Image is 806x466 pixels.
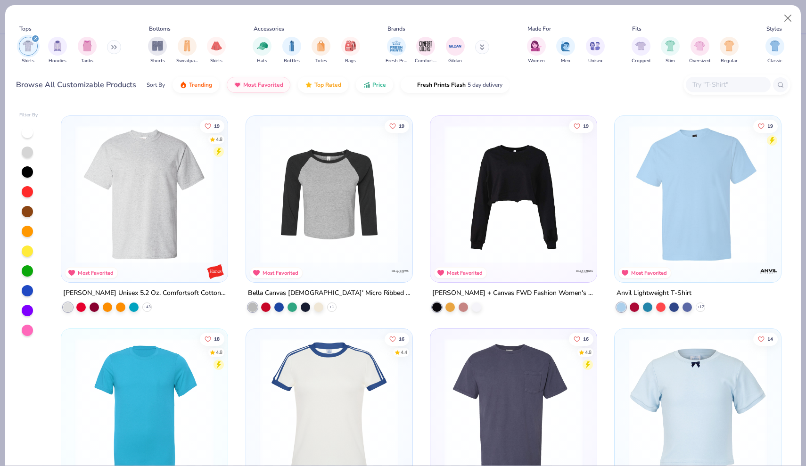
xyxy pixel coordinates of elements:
img: Oversized Image [694,41,705,51]
span: 5 day delivery [468,80,502,90]
span: Most Favorited [243,81,283,89]
img: 2499e29c-e94f-455a-83c6-effcfa78236c [587,125,735,263]
img: Skirts Image [211,41,222,51]
span: 16 [583,336,589,341]
span: Top Rated [314,81,341,89]
div: Styles [766,25,782,33]
img: bf3f72d5-5421-4a5f-a24d-841828d76e68 [440,125,587,263]
button: filter button [720,37,739,65]
span: Fresh Prints [386,57,407,65]
div: filter for Skirts [207,37,226,65]
span: 19 [214,123,220,128]
button: filter button [556,37,575,65]
button: filter button [19,37,38,65]
img: Bella + Canvas logo [575,262,594,281]
img: Bottles Image [287,41,297,51]
button: Like [569,332,593,345]
div: 4.8 [216,136,222,143]
button: filter button [48,37,67,65]
img: c6ffc43e-28ce-48ea-8c78-817bf547c116 [403,125,551,263]
button: filter button [207,37,226,65]
button: Like [200,332,224,345]
img: Unisex Image [590,41,600,51]
img: Tanks Image [82,41,92,51]
button: Price [356,77,393,93]
button: filter button [176,37,198,65]
div: filter for Gildan [446,37,465,65]
img: Classic Image [770,41,781,51]
button: filter button [253,37,271,65]
span: Sweatpants [176,57,198,65]
div: filter for Comfort Colors [415,37,436,65]
span: Women [528,57,545,65]
img: Anvil logo [759,262,778,281]
button: filter button [586,37,605,65]
button: filter button [78,37,97,65]
span: Regular [721,57,738,65]
img: Men Image [560,41,571,51]
div: filter for Bags [341,37,360,65]
span: Unisex [588,57,602,65]
span: 19 [398,123,404,128]
img: Women Image [531,41,542,51]
span: Classic [767,57,782,65]
img: TopRated.gif [305,81,313,89]
button: Close [779,9,797,27]
img: Totes Image [316,41,326,51]
button: filter button [148,37,167,65]
button: filter button [446,37,465,65]
div: filter for Regular [720,37,739,65]
img: Shirts Image [23,41,33,51]
button: Like [384,332,409,345]
span: Cropped [632,57,650,65]
button: Like [569,119,593,132]
img: Slim Image [665,41,675,51]
span: Skirts [210,57,222,65]
span: Hats [257,57,267,65]
div: 4.4 [400,349,407,356]
div: filter for Classic [765,37,784,65]
span: Price [372,81,386,89]
button: filter button [765,37,784,65]
div: 4.8 [585,349,592,356]
div: Filter By [19,112,38,119]
button: filter button [527,37,546,65]
button: filter button [689,37,710,65]
button: filter button [661,37,680,65]
button: Top Rated [298,77,348,93]
div: 4.8 [216,349,222,356]
span: Bags [345,57,356,65]
button: filter button [415,37,436,65]
div: Accessories [254,25,284,33]
button: Like [384,119,409,132]
button: Like [200,119,224,132]
div: filter for Unisex [586,37,605,65]
div: Bella Canvas [DEMOGRAPHIC_DATA]' Micro Ribbed 3/4 Raglan Baby Tee [248,287,411,299]
span: + 17 [697,304,704,310]
img: d9a1c517-74bc-4fc7-af1d-c1675f82fba4 [71,125,218,263]
img: Hoodies Image [52,41,63,51]
img: Fresh Prints Image [389,39,403,53]
span: 16 [398,336,404,341]
div: Anvil Lightweight T-Shirt [617,287,691,299]
button: filter button [386,37,407,65]
img: Comfort Colors Image [419,39,433,53]
img: Hats Image [257,41,268,51]
img: Shorts Image [152,41,163,51]
div: Made For [527,25,551,33]
span: Shirts [22,57,34,65]
span: Fresh Prints Flash [417,81,466,89]
div: filter for Shirts [19,37,38,65]
img: Regular Image [724,41,735,51]
img: Sweatpants Image [182,41,192,51]
img: Bags Image [345,41,355,51]
div: Fits [632,25,642,33]
div: filter for Totes [312,37,330,65]
span: + 1 [329,304,334,310]
div: filter for Fresh Prints [386,37,407,65]
div: filter for Slim [661,37,680,65]
button: filter button [632,37,650,65]
div: filter for Oversized [689,37,710,65]
div: filter for Cropped [632,37,650,65]
span: Comfort Colors [415,57,436,65]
